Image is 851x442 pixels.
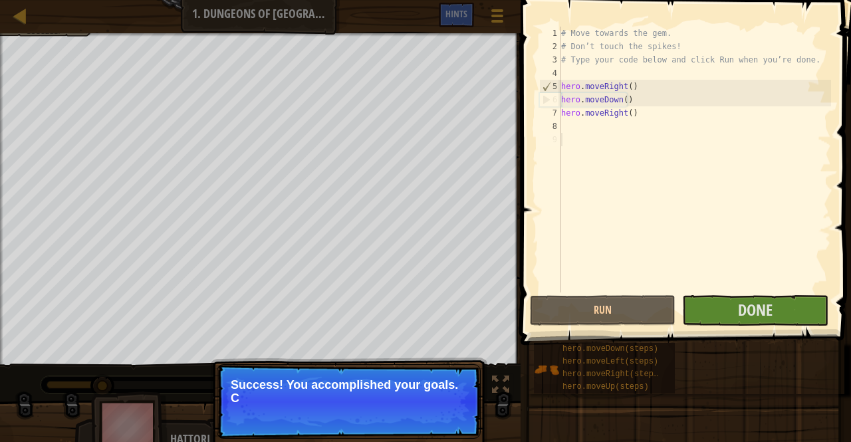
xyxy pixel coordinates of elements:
[682,295,828,326] button: Done
[562,370,663,379] span: hero.moveRight(steps)
[481,3,514,34] button: Show game menu
[562,344,658,354] span: hero.moveDown(steps)
[231,378,467,405] p: Success! You accomplished your goals. C
[539,53,561,66] div: 3
[539,133,561,146] div: 9
[562,382,649,391] span: hero.moveUp(steps)
[445,7,467,20] span: Hints
[540,93,561,106] div: 6
[539,40,561,53] div: 2
[738,299,773,320] span: Done
[539,106,561,120] div: 7
[540,80,561,93] div: 5
[539,120,561,133] div: 8
[530,295,675,326] button: Run
[534,357,559,382] img: portrait.png
[539,66,561,80] div: 4
[562,357,658,366] span: hero.moveLeft(steps)
[539,27,561,40] div: 1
